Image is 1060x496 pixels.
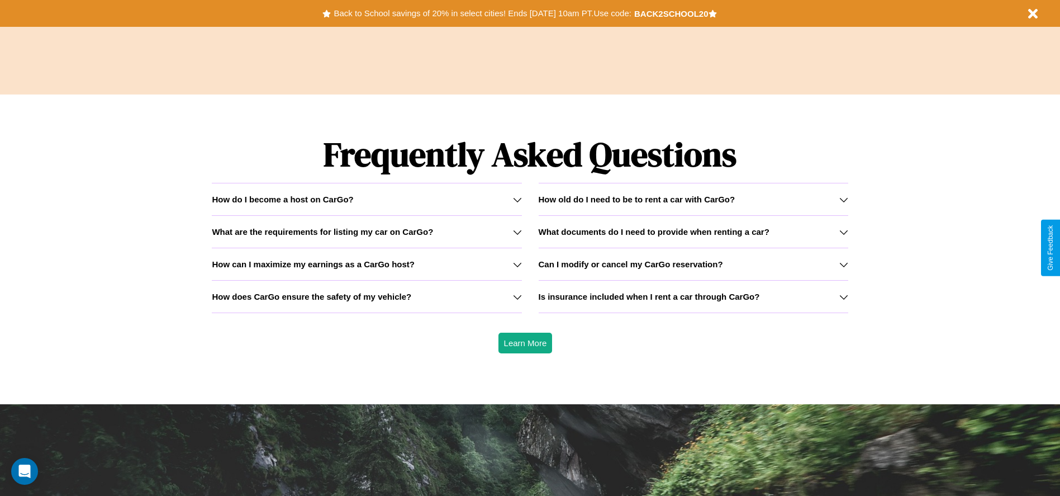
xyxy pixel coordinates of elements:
[212,259,415,269] h3: How can I maximize my earnings as a CarGo host?
[539,259,723,269] h3: Can I modify or cancel my CarGo reservation?
[331,6,634,21] button: Back to School savings of 20% in select cities! Ends [DATE] 10am PT.Use code:
[212,126,848,183] h1: Frequently Asked Questions
[212,195,353,204] h3: How do I become a host on CarGo?
[212,292,411,301] h3: How does CarGo ensure the safety of my vehicle?
[539,195,735,204] h3: How old do I need to be to rent a car with CarGo?
[539,292,760,301] h3: Is insurance included when I rent a car through CarGo?
[212,227,433,237] h3: What are the requirements for listing my car on CarGo?
[539,227,769,237] h3: What documents do I need to provide when renting a car?
[498,333,553,353] button: Learn More
[11,458,38,485] div: Open Intercom Messenger
[634,9,709,18] b: BACK2SCHOOL20
[1047,225,1054,271] div: Give Feedback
